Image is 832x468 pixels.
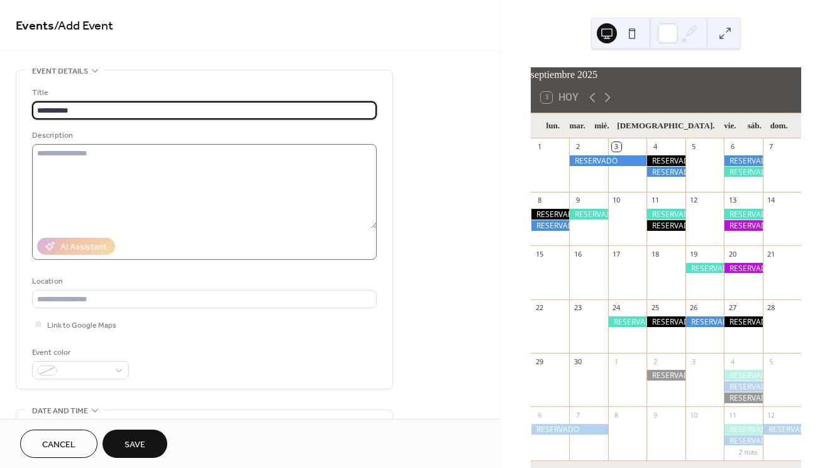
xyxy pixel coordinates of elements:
[612,357,621,366] div: 1
[646,220,685,231] div: RESERVADO
[718,113,742,138] div: vie.
[650,303,660,313] div: 25
[614,113,718,138] div: [DEMOGRAPHIC_DATA].
[646,209,685,220] div: RESERVADO
[573,142,582,152] div: 2
[32,129,374,142] div: Description
[724,435,762,446] div: RESERVADO
[724,167,762,177] div: RESERVADO
[724,393,762,403] div: RESERVADO
[650,249,660,259] div: 18
[650,142,660,152] div: 4
[728,142,737,152] div: 6
[724,209,762,220] div: RESERVADO
[612,142,621,152] div: 3
[573,249,582,259] div: 16
[47,319,116,332] span: Link to Google Maps
[531,67,801,82] div: septiembre 2025
[608,316,646,327] div: RESERVADO
[685,263,724,274] div: RESERVADO
[728,249,737,259] div: 20
[646,167,685,177] div: RESERVADO
[573,303,582,313] div: 23
[650,410,660,420] div: 9
[573,410,582,420] div: 7
[689,357,699,366] div: 3
[646,370,685,381] div: RESERVADO
[535,357,544,366] div: 29
[16,14,54,38] a: Events
[689,303,699,313] div: 26
[535,142,544,152] div: 1
[125,438,145,452] span: Save
[728,196,737,205] div: 13
[535,303,544,313] div: 22
[689,249,699,259] div: 19
[767,303,776,313] div: 28
[612,196,621,205] div: 10
[724,263,762,274] div: RESERVADO
[767,142,776,152] div: 7
[767,357,776,366] div: 5
[724,370,762,381] div: RESERVADO
[724,424,762,435] div: RESERVADO
[689,410,699,420] div: 10
[531,220,569,231] div: RESERVADO
[573,357,582,366] div: 30
[569,209,607,220] div: RESERVADO
[573,196,582,205] div: 9
[728,303,737,313] div: 27
[767,249,776,259] div: 21
[32,65,88,78] span: Event details
[646,155,685,166] div: RESERVADO
[541,113,565,138] div: lun.
[685,316,724,327] div: RESERVADO
[20,430,97,458] button: Cancel
[32,275,374,288] div: Location
[32,346,126,359] div: Event color
[767,196,776,205] div: 14
[531,424,608,435] div: RESERVADO
[724,155,762,166] div: RESERVADO
[734,446,763,457] button: 2 más
[565,113,590,138] div: mar.
[612,303,621,313] div: 24
[612,249,621,259] div: 17
[589,113,614,138] div: mié.
[103,430,167,458] button: Save
[569,155,646,166] div: RESERVADO
[612,410,621,420] div: 8
[535,410,544,420] div: 6
[728,410,737,420] div: 11
[767,410,776,420] div: 12
[724,381,762,392] div: RESERVADO
[646,316,685,327] div: RESERVADO
[650,196,660,205] div: 11
[724,316,762,327] div: RESERVADO
[535,249,544,259] div: 15
[32,86,374,99] div: Title
[32,404,88,418] span: Date and time
[763,424,801,435] div: RESERVADO
[728,357,737,366] div: 4
[742,113,767,138] div: sáb.
[689,142,699,152] div: 5
[535,196,544,205] div: 8
[689,196,699,205] div: 12
[42,438,75,452] span: Cancel
[650,357,660,366] div: 2
[724,220,762,231] div: RESERVADO
[767,113,791,138] div: dom.
[531,209,569,220] div: RESERVADO
[54,14,113,38] span: / Add Event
